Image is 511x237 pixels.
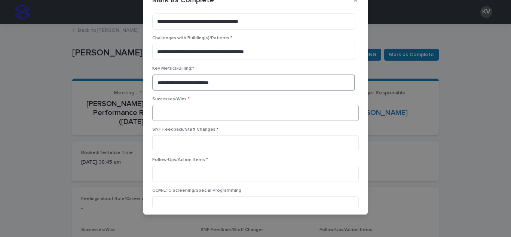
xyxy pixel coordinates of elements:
[152,188,241,193] span: CCM/LTC Screening/Special Programming
[152,66,194,71] span: Key Metrics/Billing:
[152,127,218,132] span: SNF Feedback/Staff Changes:
[152,97,190,101] span: Successes/Wins:
[152,158,208,162] span: Follow-Ups/Action Items:
[152,36,232,40] span: Challenges with Building(s)/Patients:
